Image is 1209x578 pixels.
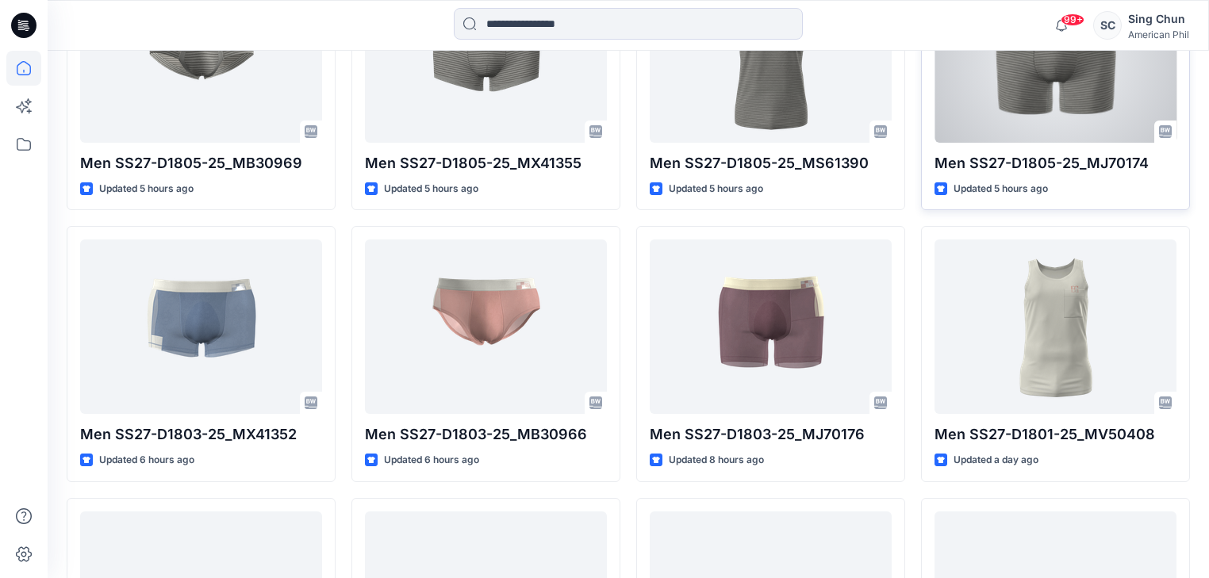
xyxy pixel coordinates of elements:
[365,239,607,414] a: Men SS27-D1803-25_MB30966
[650,239,892,414] a: Men SS27-D1803-25_MJ70176
[384,181,478,197] p: Updated 5 hours ago
[80,152,322,174] p: Men SS27-D1805-25_MB30969
[80,423,322,446] p: Men SS27-D1803-25_MX41352
[650,152,892,174] p: Men SS27-D1805-25_MS61390
[935,152,1176,174] p: Men SS27-D1805-25_MJ70174
[954,181,1048,197] p: Updated 5 hours ago
[1128,10,1189,29] div: Sing Chun
[99,181,194,197] p: Updated 5 hours ago
[1061,13,1084,26] span: 99+
[384,452,479,469] p: Updated 6 hours ago
[935,423,1176,446] p: Men SS27-D1801-25_MV50408
[365,423,607,446] p: Men SS27-D1803-25_MB30966
[669,452,764,469] p: Updated 8 hours ago
[80,239,322,414] a: Men SS27-D1803-25_MX41352
[1093,11,1122,40] div: SC
[365,152,607,174] p: Men SS27-D1805-25_MX41355
[669,181,763,197] p: Updated 5 hours ago
[1128,29,1189,40] div: American Phil
[935,239,1176,414] a: Men SS27-D1801-25_MV50408
[99,452,194,469] p: Updated 6 hours ago
[650,423,892,446] p: Men SS27-D1803-25_MJ70176
[954,452,1038,469] p: Updated a day ago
